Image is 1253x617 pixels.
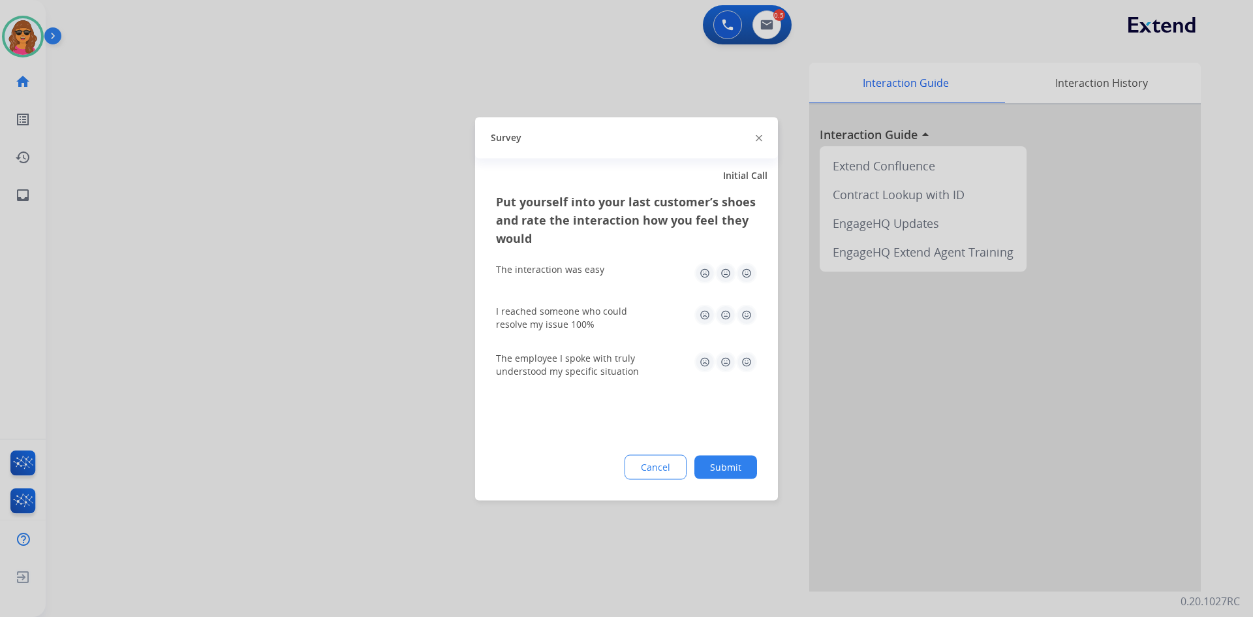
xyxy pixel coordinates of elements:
span: Initial Call [723,168,767,182]
h3: Put yourself into your last customer’s shoes and rate the interaction how you feel they would [496,192,757,247]
div: The employee I spoke with truly understood my specific situation [496,351,653,377]
img: close-button [756,135,762,142]
div: I reached someone who could resolve my issue 100% [496,304,653,330]
span: Survey [491,131,521,144]
p: 0.20.1027RC [1181,593,1240,609]
button: Submit [694,455,757,479]
button: Cancel [625,454,687,479]
div: The interaction was easy [496,262,604,276]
